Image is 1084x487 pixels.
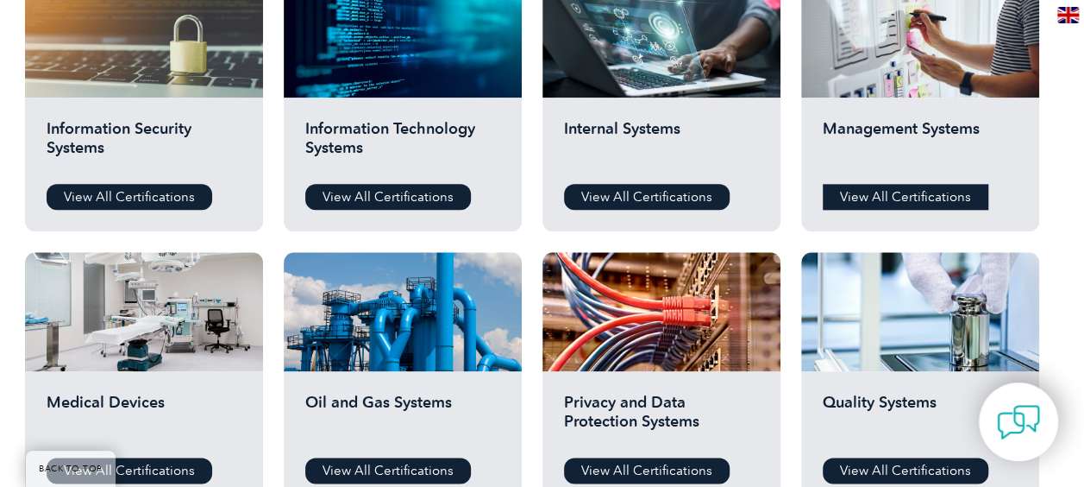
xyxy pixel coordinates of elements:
a: View All Certifications [305,458,471,484]
h2: Information Technology Systems [305,119,500,171]
h2: Oil and Gas Systems [305,393,500,445]
a: View All Certifications [564,184,730,210]
h2: Management Systems [823,119,1018,171]
h2: Medical Devices [47,393,241,445]
a: BACK TO TOP [26,451,116,487]
img: en [1057,7,1079,23]
a: View All Certifications [47,458,212,484]
a: View All Certifications [564,458,730,484]
h2: Information Security Systems [47,119,241,171]
a: View All Certifications [823,184,988,210]
h2: Internal Systems [564,119,759,171]
a: View All Certifications [305,184,471,210]
h2: Quality Systems [823,393,1018,445]
img: contact-chat.png [997,401,1040,444]
a: View All Certifications [823,458,988,484]
a: View All Certifications [47,184,212,210]
h2: Privacy and Data Protection Systems [564,393,759,445]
